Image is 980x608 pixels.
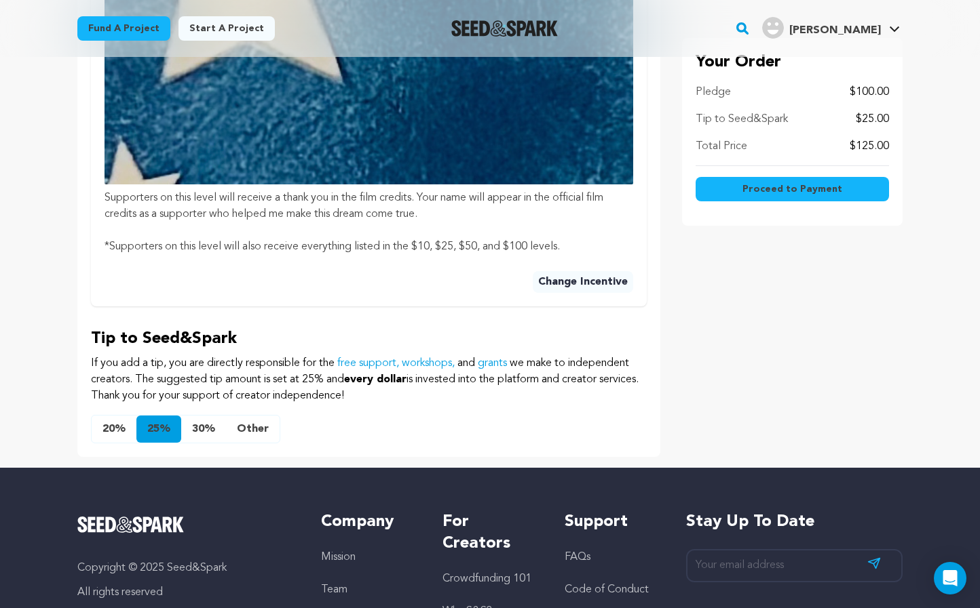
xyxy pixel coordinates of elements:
[696,84,731,100] p: Pledge
[321,584,347,595] a: Team
[696,138,747,155] p: Total Price
[565,552,590,563] a: FAQs
[442,573,531,584] a: Crowdfunding 101
[762,17,784,39] img: user.png
[759,14,903,39] a: Sylvia C.'s Profile
[77,16,170,41] a: Fund a project
[686,549,903,582] input: Your email address
[77,584,294,601] p: All rights reserved
[226,416,280,443] button: Other
[686,511,903,533] h5: Stay up to date
[696,52,889,73] p: Your Order
[934,562,966,594] div: Open Intercom Messenger
[850,84,889,100] p: $100.00
[762,17,881,39] div: Sylvia C.'s Profile
[565,584,649,595] a: Code of Conduct
[91,355,647,404] p: If you add a tip, you are directly responsible for the and we make to independent creators. The s...
[533,271,633,293] button: Change Incentive
[77,516,184,533] img: Seed&Spark Logo
[337,358,455,369] a: free support, workshops,
[850,138,889,155] p: $125.00
[178,16,275,41] a: Start a project
[136,416,181,443] button: 25%
[742,182,842,196] span: Proceed to Payment
[181,416,226,443] button: 30%
[442,511,537,554] h5: For Creators
[759,14,903,43] span: Sylvia C.'s Profile
[789,25,881,36] span: [PERSON_NAME]
[478,358,507,369] a: grants
[696,177,889,201] button: Proceed to Payment
[77,560,294,576] p: Copyright © 2025 Seed&Spark
[451,20,558,37] a: Seed&Spark Homepage
[91,328,647,350] p: Tip to Seed&Spark
[321,552,356,563] a: Mission
[344,374,407,385] span: every dollar
[92,416,136,443] button: 20%
[105,239,633,255] p: *Supporters on this level will also receive everything listed in the $10, $25, $50, and $100 levels.
[77,516,294,533] a: Seed&Spark Homepage
[696,111,788,127] p: Tip to Seed&Spark
[565,511,659,533] h5: Support
[105,190,633,222] p: Supporters on this level will receive a thank you in the film credits. Your name will appear in t...
[321,511,415,533] h5: Company
[451,20,558,37] img: Seed&Spark Logo Dark Mode
[856,111,889,127] p: $25.00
